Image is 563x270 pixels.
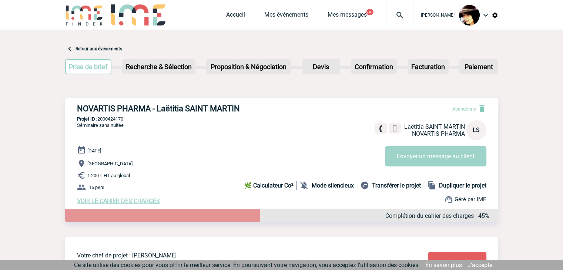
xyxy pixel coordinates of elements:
[77,104,299,113] h3: NOVARTIS PHARMA - Laëtitia SAINT MARTIN
[378,125,384,132] img: fixe.png
[404,123,465,130] span: Laëtitia SAINT MARTIN
[427,181,436,190] img: file_copy-black-24dp.png
[412,130,465,137] span: NOVARTIS PHARMA
[366,9,373,15] button: 99+
[264,11,308,21] a: Mes événements
[87,161,133,166] span: [GEOGRAPHIC_DATA]
[421,13,455,18] span: [PERSON_NAME]
[302,60,339,74] p: Devis
[455,196,486,203] span: Géré par IME
[77,122,124,128] span: Séminaire sans nuitée
[444,195,453,204] img: support.png
[244,182,294,189] b: 🌿 Calculateur Co²
[77,252,384,259] p: Votre chef de projet : [PERSON_NAME]
[77,116,97,122] b: Projet ID :
[473,126,480,134] span: LS
[460,60,497,74] p: Paiement
[87,148,101,153] span: [DATE]
[425,261,462,269] a: En savoir plus
[312,182,354,189] b: Mode silencieux
[207,60,290,74] p: Proposition & Négociation
[385,146,486,166] button: Envoyer un message au client
[392,125,398,132] img: portable.png
[372,182,421,189] b: Transférer le projet
[77,198,160,205] a: VOIR LE CAHIER DES CHARGES
[65,116,498,122] p: 2000424170
[328,11,367,21] a: Mes messages
[66,60,111,74] p: Prise de brief
[439,182,486,189] b: Dupliquer le projet
[87,173,130,178] span: 1 200 € HT au global
[446,259,468,266] span: Modifier
[459,5,480,26] img: 101023-0.jpg
[244,181,297,190] a: 🌿 Calculateur Co²
[89,185,105,190] span: 15 pers.
[468,261,492,269] a: J'accepte
[352,60,396,74] p: Confirmation
[452,106,476,112] span: Abandonné
[74,261,420,269] span: Ce site utilise des cookies pour vous offrir le meilleur service. En poursuivant votre navigation...
[65,4,104,26] img: IME-Finder
[408,60,448,74] p: Facturation
[123,60,195,74] p: Recherche & Sélection
[76,46,122,51] a: Retour aux événements
[226,11,245,21] a: Accueil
